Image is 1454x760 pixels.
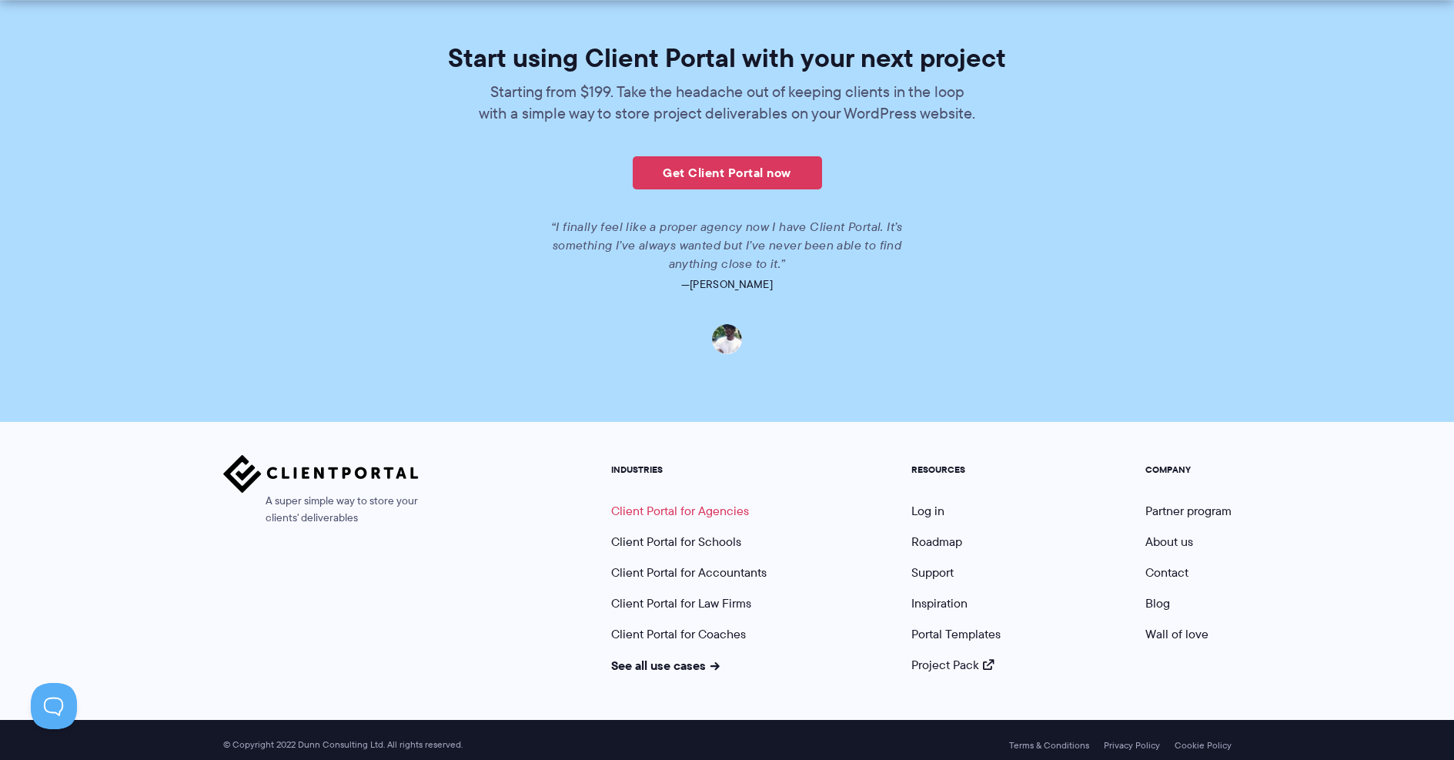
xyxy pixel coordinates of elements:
h5: RESOURCES [911,464,1001,475]
p: “I finally feel like a proper agency now I have Client Portal. It’s something I’ve always wanted ... [531,218,924,273]
h5: COMPANY [1145,464,1232,475]
a: Log in [911,502,944,520]
a: Client Portal for Coaches [611,625,746,643]
a: Client Portal for Agencies [611,502,749,520]
a: Terms & Conditions [1009,740,1089,751]
a: Wall of love [1145,625,1208,643]
a: Cookie Policy [1175,740,1232,751]
a: Project Pack [911,656,994,674]
span: © Copyright 2022 Dunn Consulting Ltd. All rights reserved. [216,739,470,751]
a: Client Portal for Accountants [611,564,767,581]
a: Partner program [1145,502,1232,520]
p: —[PERSON_NAME] [295,273,1159,295]
iframe: Toggle Customer Support [31,683,77,729]
span: A super simple way to store your clients' deliverables [223,493,419,527]
a: Privacy Policy [1104,740,1160,751]
h5: INDUSTRIES [611,464,767,475]
a: Client Portal for Schools [611,533,741,551]
a: Portal Templates [911,625,1001,643]
a: Contact [1145,564,1188,581]
p: Starting from $199. Take the headache out of keeping clients in the loop with a simple way to sto... [477,81,978,124]
a: Blog [1145,594,1170,612]
a: See all use cases [611,656,720,675]
a: Roadmap [911,533,962,551]
a: Support [911,564,954,581]
a: Inspiration [911,594,968,612]
h2: Start using Client Portal with your next project [295,45,1159,71]
a: Client Portal for Law Firms [611,594,751,612]
a: About us [1145,533,1193,551]
a: Get Client Portal now [633,156,822,189]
